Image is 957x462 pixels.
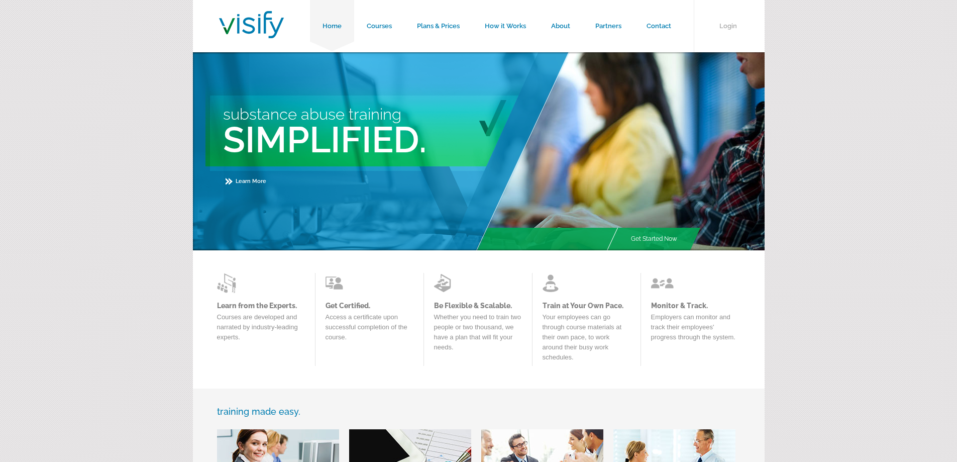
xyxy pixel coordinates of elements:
img: Main Image [475,52,765,250]
img: Learn from the Experts [434,273,457,293]
p: Access a certificate upon successful completion of the course. [326,312,413,347]
img: Visify Training [219,11,284,38]
h3: Substance Abuse Training [223,105,572,123]
a: Learn More [226,178,266,184]
a: Get Started Now [618,228,690,250]
h3: training made easy. [217,406,740,417]
a: Learn from the Experts. [217,302,305,310]
a: Visify Training [219,27,284,41]
img: Learn from the Experts [651,273,674,293]
img: Learn from the Experts [217,273,240,293]
p: Your employees can go through course materials at their own pace, to work around their busy work ... [543,312,630,367]
a: Monitor & Track. [651,302,739,310]
img: Learn from the Experts [326,273,348,293]
h2: Simplified. [223,118,572,161]
p: Employers can monitor and track their employees' progress through the system. [651,312,739,347]
img: Learn from the Experts [543,273,565,293]
a: Be Flexible & Scalable. [434,302,522,310]
a: Train at Your Own Pace. [543,302,630,310]
a: Get Certified. [326,302,413,310]
p: Whether you need to train two people or two thousand, we have a plan that will fit your needs. [434,312,522,357]
p: Courses are developed and narrated by industry-leading experts. [217,312,305,347]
